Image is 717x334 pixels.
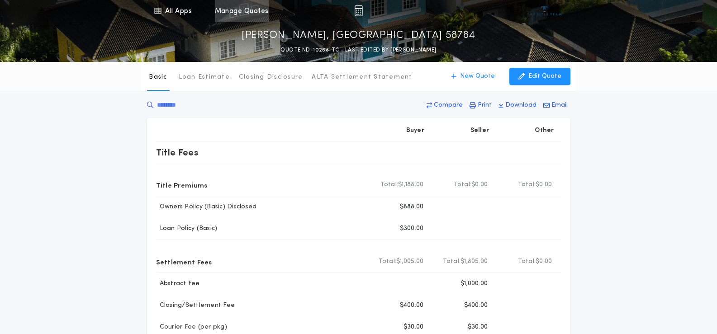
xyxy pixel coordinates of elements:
[156,279,200,288] p: Abstract Fee
[496,97,539,113] button: Download
[398,180,423,189] span: $1,188.00
[443,257,461,266] b: Total:
[471,180,488,189] span: $0.00
[400,301,424,310] p: $400.00
[396,257,423,266] span: $1,005.00
[461,279,488,288] p: $1,000.00
[528,72,561,81] p: Edit Quote
[156,224,218,233] p: Loan Policy (Basic)
[354,5,363,16] img: img
[379,257,397,266] b: Total:
[239,73,303,82] p: Closing Disclosure
[509,68,570,85] button: Edit Quote
[468,323,488,332] p: $30.00
[470,126,489,135] p: Seller
[434,101,463,110] p: Compare
[156,323,227,332] p: Courier Fee (per pkg)
[400,224,424,233] p: $300.00
[454,180,472,189] b: Total:
[156,301,235,310] p: Closing/Settlement Fee
[156,145,199,160] p: Title Fees
[536,257,552,266] span: $0.00
[312,73,412,82] p: ALTA Settlement Statement
[535,126,554,135] p: Other
[541,97,570,113] button: Email
[149,73,167,82] p: Basic
[460,72,495,81] p: New Quote
[442,68,504,85] button: New Quote
[536,180,552,189] span: $0.00
[478,101,492,110] p: Print
[464,301,488,310] p: $400.00
[179,73,230,82] p: Loan Estimate
[400,202,424,212] p: $888.00
[242,28,475,43] p: [PERSON_NAME], [GEOGRAPHIC_DATA] 58784
[424,97,465,113] button: Compare
[380,180,399,189] b: Total:
[505,101,537,110] p: Download
[156,202,257,212] p: Owners Policy (Basic) Disclosed
[156,178,208,192] p: Title Premiums
[404,323,424,332] p: $30.00
[280,46,436,55] p: QUOTE ND-10268-TC - LAST EDITED BY [PERSON_NAME]
[156,254,212,269] p: Settlement Fees
[406,126,424,135] p: Buyer
[551,101,568,110] p: Email
[518,180,536,189] b: Total:
[461,257,488,266] span: $1,805.00
[518,257,536,266] b: Total:
[527,6,561,15] img: vs-icon
[467,97,494,113] button: Print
